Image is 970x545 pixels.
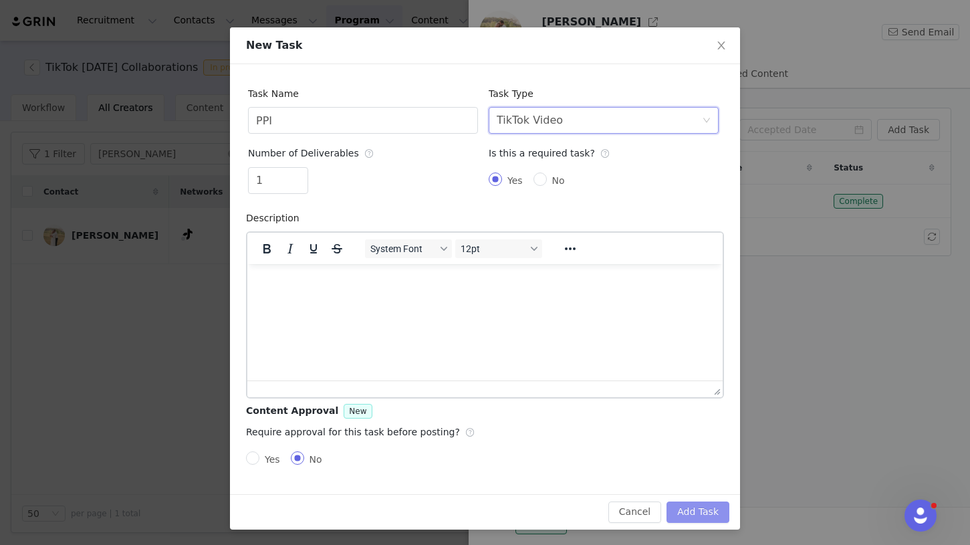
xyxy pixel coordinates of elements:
[709,381,723,397] div: Press the Up and Down arrow keys to resize the editor.
[246,405,338,416] span: Content Approval
[547,175,570,186] span: No
[489,148,610,158] span: Is this a required task?
[246,427,475,437] span: Require approval for this task before posting?
[248,88,306,99] label: Task Name
[370,243,436,254] span: System Font
[349,407,366,416] span: New
[326,239,348,258] button: Strikethrough
[666,502,729,523] button: Add Task
[497,108,563,133] div: TikTok Video
[461,243,526,254] span: 12pt
[716,40,727,51] i: icon: close
[259,454,285,465] span: Yes
[559,239,582,258] button: Reveal or hide additional toolbar items
[608,502,661,523] button: Cancel
[246,213,306,223] label: Description
[255,239,278,258] button: Bold
[365,239,452,258] button: Fonts
[248,148,374,158] span: Number of Deliverables
[304,454,328,465] span: No
[279,239,301,258] button: Italic
[302,239,325,258] button: Underline
[247,264,723,380] iframe: Rich Text Area
[246,39,302,51] span: New Task
[489,88,540,99] label: Task Type
[904,500,937,532] iframe: Intercom live chat
[703,27,740,65] button: Close
[502,175,528,186] span: Yes
[455,239,542,258] button: Font sizes
[703,116,711,126] i: icon: down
